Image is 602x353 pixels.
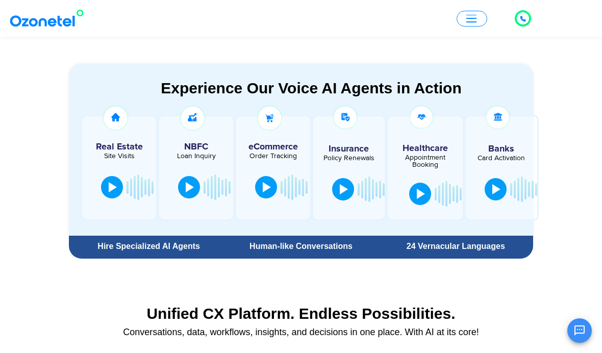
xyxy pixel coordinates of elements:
[395,144,455,153] h5: Healthcare
[318,155,380,162] div: Policy Renewals
[241,153,305,160] div: Order Tracking
[87,153,151,160] div: Site Visits
[164,142,228,152] h5: NBFC
[74,242,223,250] div: Hire Specialized AI Agents
[164,153,228,160] div: Loan Inquiry
[471,155,532,162] div: Card Activation
[567,318,592,343] button: Open chat
[79,79,543,97] div: Experience Our Voice AI Agents in Action
[318,144,380,154] h5: Insurance
[395,154,455,168] div: Appointment Booking
[471,144,532,154] h5: Banks
[384,242,528,250] div: 24 Vernacular Languages
[74,327,528,337] div: Conversations, data, workflows, insights, and decisions in one place. With AI at its core!
[241,142,305,152] h5: eCommerce
[74,305,528,322] div: Unified CX Platform. Endless Possibilities.
[87,142,151,152] h5: Real Estate
[229,242,373,250] div: Human-like Conversations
